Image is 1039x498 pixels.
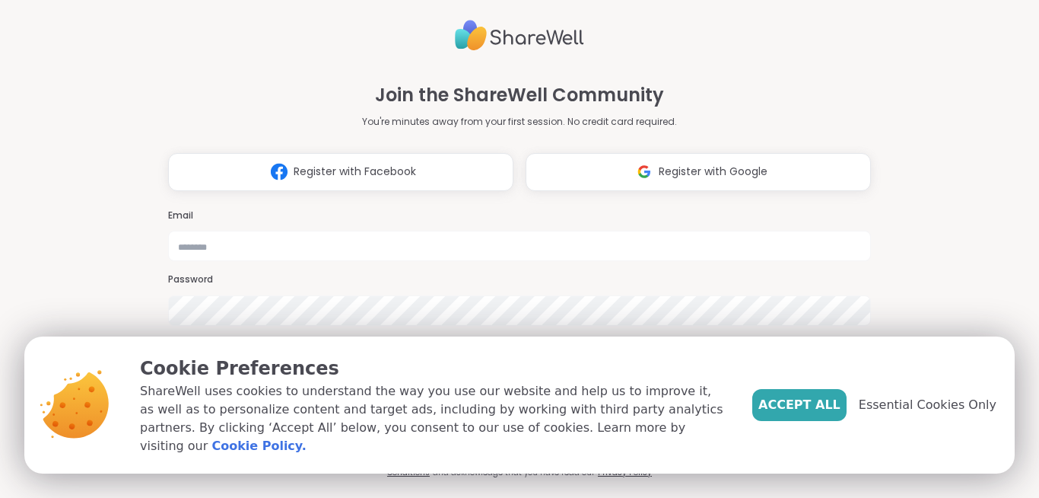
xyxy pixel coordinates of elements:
[455,14,584,57] img: ShareWell Logo
[140,355,728,382] p: Cookie Preferences
[659,164,767,180] span: Register with Google
[859,396,996,414] span: Essential Cookies Only
[211,437,306,455] a: Cookie Policy.
[758,396,840,414] span: Accept All
[140,382,728,455] p: ShareWell uses cookies to understand the way you use our website and help us to improve it, as we...
[362,115,677,129] p: You're minutes away from your first session. No credit card required.
[375,81,664,109] h1: Join the ShareWell Community
[630,158,659,186] img: ShareWell Logomark
[526,153,871,191] button: Register with Google
[168,209,871,222] h3: Email
[294,164,416,180] span: Register with Facebook
[168,153,513,191] button: Register with Facebook
[168,273,871,286] h3: Password
[752,389,847,421] button: Accept All
[265,158,294,186] img: ShareWell Logomark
